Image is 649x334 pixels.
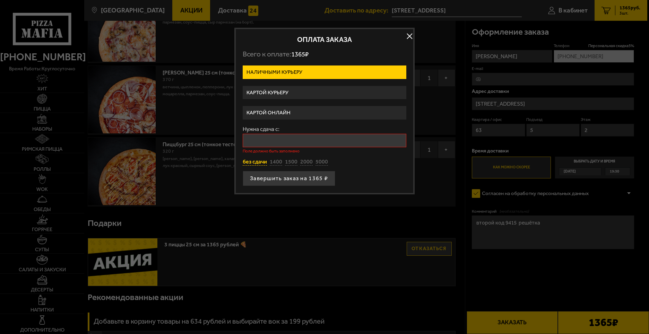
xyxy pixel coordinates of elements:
[243,65,406,79] label: Наличными курьеру
[243,126,406,132] label: Нужна сдача с:
[243,50,406,59] p: Всего к оплате:
[291,50,309,58] span: 1365 ₽
[315,158,328,166] button: 5000
[243,36,406,43] h2: Оплата заказа
[270,158,282,166] button: 1400
[243,106,406,120] label: Картой онлайн
[243,86,406,99] label: Картой курьеру
[243,171,335,186] button: Завершить заказ на 1365 ₽
[243,149,406,153] p: Поле должно быть заполнено
[243,158,267,166] button: без сдачи
[300,158,313,166] button: 2000
[285,158,297,166] button: 1500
